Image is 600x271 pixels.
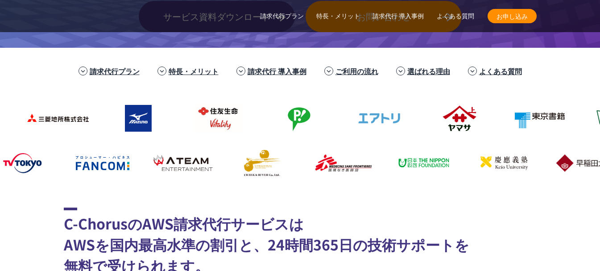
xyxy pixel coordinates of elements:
img: 三菱地所 [21,100,93,136]
img: ミズノ [102,100,173,136]
a: 特長・メリット [169,66,219,76]
img: エイチーム [146,145,218,181]
span: お申し込み [488,12,537,21]
a: 請求代行 導入事例 [372,12,424,21]
a: よくある質問 [437,12,474,21]
span: サービス資料ダウンロード [139,10,295,23]
span: お問い合わせ [306,10,462,23]
a: ご利用の流れ [335,66,378,76]
a: お問い合わせ [306,1,462,32]
a: 請求代行プラン [90,66,140,76]
a: よくある質問 [479,66,522,76]
img: クリーク・アンド・リバー [227,145,298,181]
img: フジモトHD [262,100,334,136]
img: 日本財団 [387,145,459,181]
img: 国境なき医師団 [307,145,378,181]
img: ヤマサ醤油 [423,100,494,136]
img: 住友生命保険相互 [182,100,253,136]
a: 請求代行プラン [260,12,304,21]
a: サービス資料ダウンロード [139,1,295,32]
img: ファンコミュニケーションズ [66,145,137,181]
img: 東京書籍 [503,100,575,136]
img: 慶應義塾 [468,145,539,181]
a: 特長・メリット [316,12,360,21]
img: エアトリ [343,100,414,136]
a: 選ばれる理由 [407,66,450,76]
a: 請求代行 導入事例 [248,66,306,76]
a: お申し込み [488,9,537,23]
